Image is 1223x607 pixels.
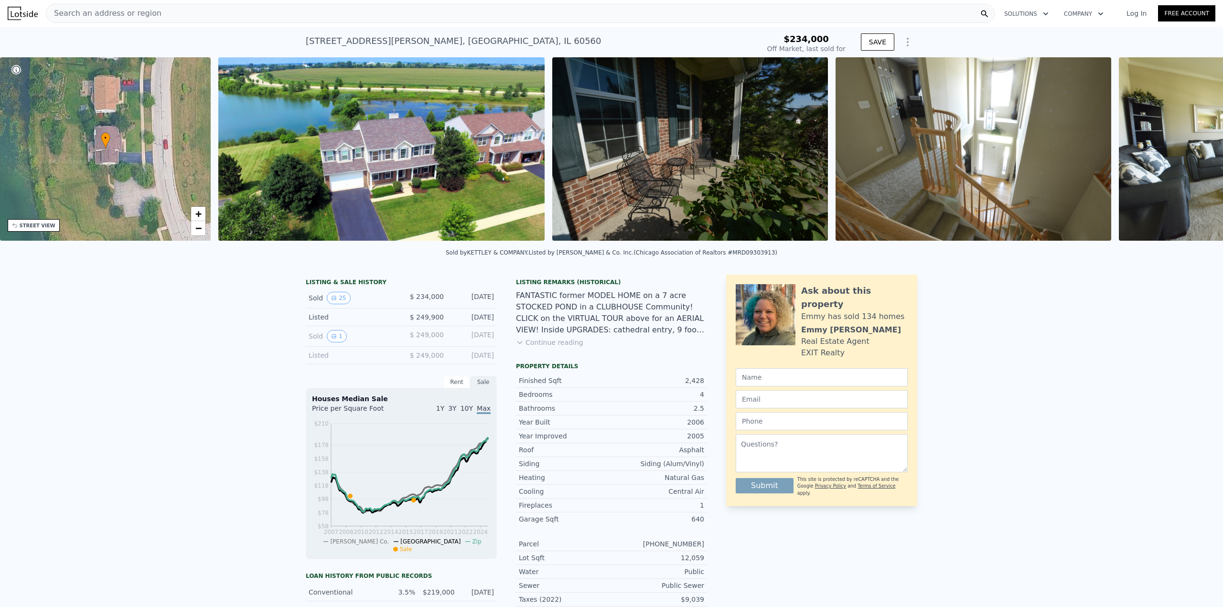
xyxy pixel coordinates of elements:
span: 10Y [461,405,473,412]
div: Heating [519,473,611,482]
div: Roof [519,445,611,455]
span: $234,000 [783,34,829,44]
tspan: 2008 [339,529,354,535]
a: Terms of Service [858,483,895,489]
div: $9,039 [611,595,704,604]
a: Log In [1115,9,1158,18]
div: 12,059 [611,553,704,563]
div: Year Built [519,417,611,427]
div: Fireplaces [519,501,611,510]
div: Rent [443,376,470,388]
div: 640 [611,514,704,524]
span: • [101,134,110,142]
span: $ 249,000 [410,331,444,339]
div: Asphalt [611,445,704,455]
tspan: 2012 [369,529,384,535]
tspan: $98 [318,496,329,502]
div: Houses Median Sale [312,394,491,404]
span: Search an address or region [46,8,161,19]
div: [DATE] [451,330,494,342]
tspan: 2022 [458,529,473,535]
tspan: $78 [318,510,329,516]
div: [DATE] [461,587,494,597]
div: [DATE] [451,312,494,322]
a: Zoom in [191,207,205,221]
div: Listed [309,351,394,360]
div: 2005 [611,431,704,441]
div: Price per Square Foot [312,404,401,419]
span: + [195,208,202,220]
div: Siding [519,459,611,469]
div: 3.5% [382,587,415,597]
div: FANTASTIC former MODEL HOME on a 7 acre STOCKED POND in a CLUBHOUSE Community! CLICK on the VIRTU... [516,290,707,336]
div: Sewer [519,581,611,590]
div: Water [519,567,611,576]
input: Phone [736,412,908,430]
tspan: 2024 [473,529,488,535]
div: Sold by KETTLEY & COMPANY . [446,249,529,256]
tspan: 2007 [324,529,339,535]
div: Listed by [PERSON_NAME] & Co. Inc. (Chicago Association of Realtors #MRD09303913) [528,249,777,256]
div: This site is protected by reCAPTCHA and the Google and apply. [797,476,908,497]
div: Natural Gas [611,473,704,482]
div: 2.5 [611,404,704,413]
img: Sale: 23751728 Parcel: 31408972 [552,57,828,241]
span: [PERSON_NAME] Co. [330,538,389,545]
tspan: $118 [314,482,329,489]
button: SAVE [861,33,894,51]
button: View historical data [327,292,350,304]
div: Year Improved [519,431,611,441]
button: Submit [736,478,794,493]
div: • [101,132,110,149]
div: Sold [309,330,394,342]
div: [DATE] [451,292,494,304]
div: Property details [516,362,707,370]
button: Continue reading [516,338,583,347]
span: $ 234,000 [410,293,444,300]
tspan: $138 [314,469,329,476]
tspan: $58 [318,523,329,530]
button: Show Options [898,32,917,52]
div: Lot Sqft [519,553,611,563]
div: Listing Remarks (Historical) [516,278,707,286]
span: Zip [472,538,481,545]
span: − [195,222,202,234]
div: EXIT Realty [801,347,845,359]
div: [STREET_ADDRESS][PERSON_NAME] , [GEOGRAPHIC_DATA] , IL 60560 [306,34,601,48]
tspan: 2021 [443,529,458,535]
tspan: $210 [314,420,329,427]
div: 1 [611,501,704,510]
span: $ 249,900 [410,313,444,321]
tspan: 2014 [384,529,398,535]
div: Sale [470,376,497,388]
div: Listed [309,312,394,322]
span: 1Y [436,405,444,412]
div: Finished Sqft [519,376,611,385]
button: View historical data [327,330,347,342]
a: Free Account [1158,5,1215,21]
tspan: 2010 [354,529,368,535]
div: Siding (Alum/Vinyl) [611,459,704,469]
button: Solutions [997,5,1056,22]
div: Garage Sqft [519,514,611,524]
span: Sale [400,546,412,553]
div: Emmy [PERSON_NAME] [801,324,901,336]
div: LISTING & SALE HISTORY [306,278,497,288]
a: Zoom out [191,221,205,235]
div: Off Market, last sold for [767,44,846,53]
div: Parcel [519,539,611,549]
div: Public Sewer [611,581,704,590]
span: $ 249,000 [410,351,444,359]
button: Company [1056,5,1111,22]
div: Public [611,567,704,576]
span: [GEOGRAPHIC_DATA] [400,538,461,545]
img: Sale: 23751728 Parcel: 31408972 [218,57,545,241]
input: Name [736,368,908,386]
div: Conventional [309,587,376,597]
div: Emmy has sold 134 homes [801,311,904,322]
img: Lotside [8,7,38,20]
div: Loan history from public records [306,572,497,580]
div: Bathrooms [519,404,611,413]
tspan: $158 [314,456,329,462]
div: STREET VIEW [20,222,55,229]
